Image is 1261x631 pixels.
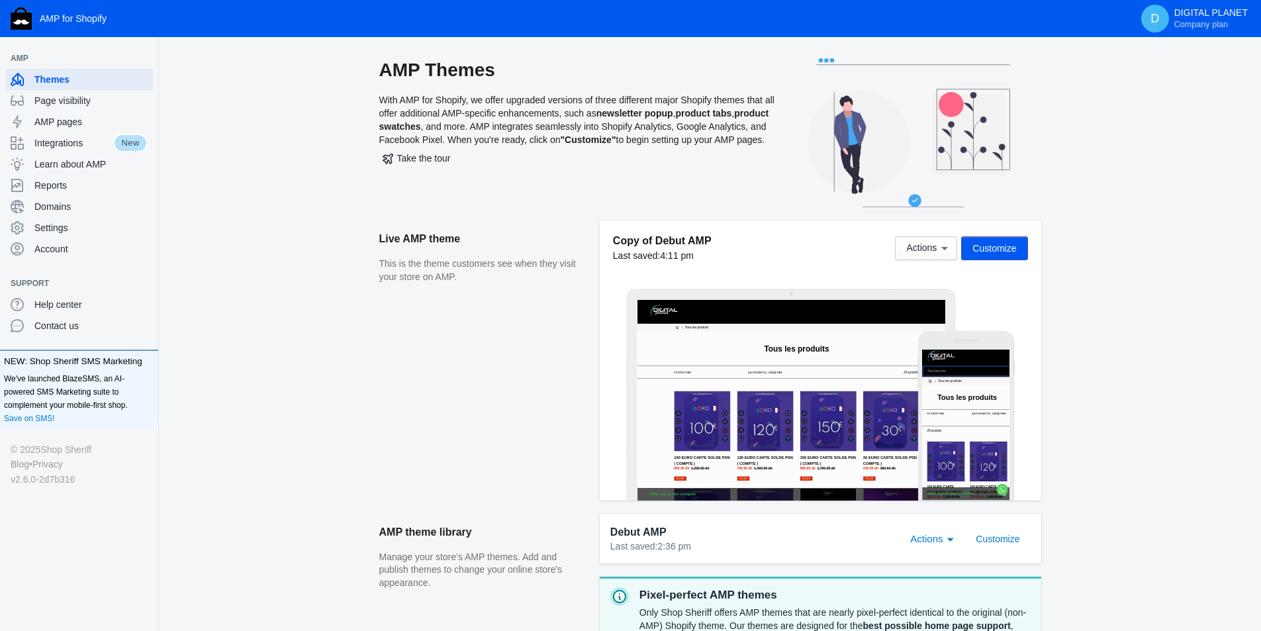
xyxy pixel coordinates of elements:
button: Actions [895,236,957,260]
button: Add a sales channel [134,281,156,286]
a: submit search [240,53,254,77]
a: Page visibility [5,90,153,111]
span: Tous les produits [138,72,211,95]
a: OFFRES IPTV STABLE [318,17,436,36]
iframe: Drift Widget Chat Controller [1195,565,1245,615]
div: Last saved: [613,249,712,262]
img: Laptop frame [626,289,957,501]
img: image [15,4,97,43]
a: image [36,16,135,55]
a: Customize [965,532,1030,543]
a: Learn about AMP [5,154,153,175]
a: Contact us [5,315,153,336]
b: "Customize" [560,134,616,145]
button: Menu [229,11,257,37]
span: STREAMING [346,39,405,51]
span: Learn about AMP [34,158,148,171]
div: v2.6.0-2d7b316 [11,472,148,487]
span: Actions [906,243,937,254]
input: Rechercher [5,53,260,77]
a: image [15,4,113,43]
a: STREAMING [340,36,412,55]
span: Settings [34,221,148,234]
span: New [113,134,148,152]
span: Contact us [34,319,148,332]
span: IPTV [649,20,671,32]
span: Support [11,277,134,290]
button: Take the tour [379,146,454,170]
h2: Live AMP theme [379,220,586,258]
span: Company plan [1174,19,1228,30]
span: OFFRES IPTV STABLE [324,20,430,32]
span: IPTV [GEOGRAPHIC_DATA] [451,20,579,32]
h2: AMP theme library [379,514,586,551]
span: Reports [34,179,148,192]
p: DIGITAL PLANET [1174,7,1248,30]
p: This is the theme customers see when they visit your store on AMP. [379,258,586,283]
b: newsletter popup [596,108,673,119]
span: ACCUEIL [259,20,303,32]
p: Pixel-perfect AMP themes [639,587,1031,603]
span: Tous les produits [45,130,220,154]
a: Blog [11,457,29,471]
label: [GEOGRAPHIC_DATA] par [146,184,252,196]
span: › [128,72,135,95]
a: AMP pages [5,111,153,132]
h2: AMP Themes [379,58,776,82]
button: Add a sales channel [134,56,156,61]
mat-select: Actions [910,530,960,546]
span: Customize [976,534,1019,544]
span: Actions [910,533,943,544]
div: • [11,457,148,471]
b: product tabs [675,108,731,119]
div: With AMP for Shopify, we offer upgraded versions of three different major Shopify themes that all... [379,58,776,220]
a: IPTV [643,17,678,36]
span: Debut AMP [610,524,667,540]
span: Customize [972,243,1016,254]
span: 29 produits [783,209,829,219]
div: Last saved: [610,540,896,554]
a: Privacy [32,457,63,471]
span: 29 produits [15,236,57,246]
a: CONTACT [536,36,596,55]
span: AMP pages [34,115,148,128]
a: Themes [5,69,153,90]
p: Manage your store's AMP themes. Add and publish themes to change your online store's appearance. [379,551,586,590]
span: Themes [34,73,148,86]
a: ACCUEIL [253,17,309,36]
a: Settings [5,217,153,238]
span: Account [34,242,148,256]
h5: Copy of Debut AMP [613,234,712,248]
a: IntegrationsNew [5,132,153,154]
span: CONTACT [543,39,590,51]
span: AMP [11,52,134,65]
span: Domains [34,200,148,213]
label: Filtrer par [15,184,120,196]
button: Customize [961,236,1027,260]
span: 2:36 pm [657,541,691,552]
a: Domains [5,196,153,217]
label: Filtrer par [108,209,158,221]
span: D [1148,12,1162,25]
label: [GEOGRAPHIC_DATA] par [325,209,426,221]
span: Page visibility [34,94,148,107]
a: Save on SMS! [4,412,55,425]
span: BLOG [600,20,628,32]
p: Aller sur le site complet [36,565,171,583]
img: image [36,16,119,55]
span: AMP for Shopify [40,13,107,24]
a: Home [12,82,36,107]
img: Mobile frame [917,330,1015,501]
span: Integrations [34,136,113,150]
button: Customize [965,527,1030,551]
span: Tous les produits [373,132,564,158]
a: Shop Sheriff [40,442,91,457]
span: Tous les produits [44,83,118,106]
span: Help center [34,298,148,311]
a: BLOG [594,17,635,36]
strong: best possible home page support [863,620,1011,631]
a: ABONNEMENT IPTV [420,36,528,55]
a: Home [105,71,130,95]
p: Aller sur le site complet [15,417,149,435]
